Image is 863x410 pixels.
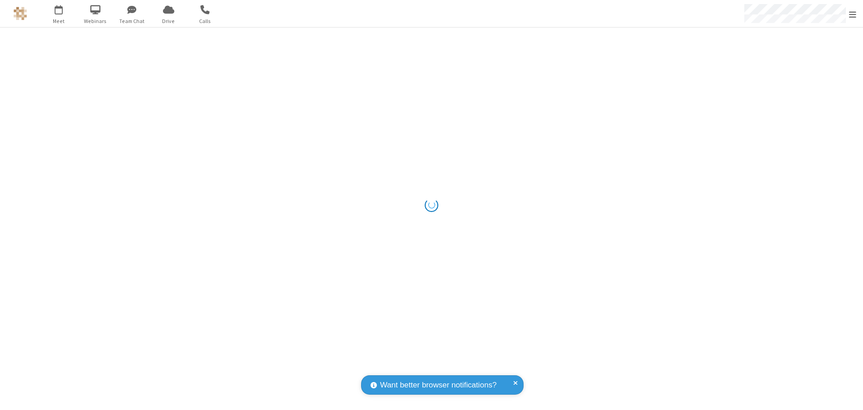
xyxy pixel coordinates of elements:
[14,7,27,20] img: QA Selenium DO NOT DELETE OR CHANGE
[380,379,496,391] span: Want better browser notifications?
[42,17,76,25] span: Meet
[152,17,186,25] span: Drive
[188,17,222,25] span: Calls
[79,17,112,25] span: Webinars
[115,17,149,25] span: Team Chat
